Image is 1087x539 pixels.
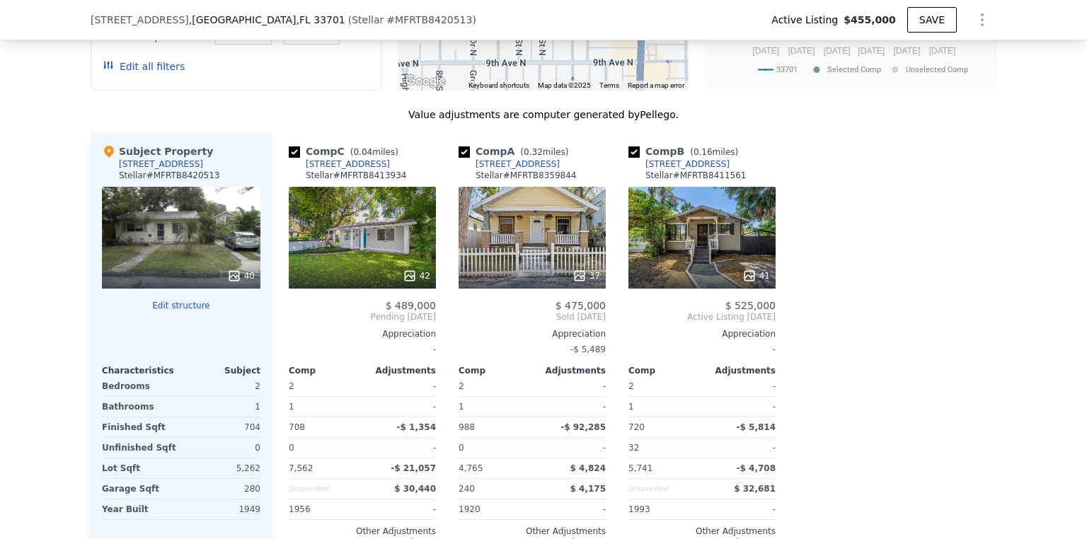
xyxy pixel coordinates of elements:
[353,147,372,157] span: 0.04
[737,422,776,432] span: -$ 5,814
[103,59,185,74] button: Edit all filters
[296,14,345,25] span: , FL 33701
[628,397,699,417] div: 1
[459,328,606,340] div: Appreciation
[403,269,430,283] div: 42
[289,479,360,499] div: Unspecified
[397,422,436,432] span: -$ 1,354
[628,463,652,473] span: 5,741
[776,65,798,74] text: 33701
[459,463,483,473] span: 4,765
[189,13,345,27] span: , [GEOGRAPHIC_DATA]
[289,311,436,323] span: Pending [DATE]
[306,170,406,181] div: Stellar # MFRTB8413934
[402,72,449,91] a: Open this area in Google Maps (opens a new window)
[705,397,776,417] div: -
[844,13,896,27] span: $455,000
[362,365,436,376] div: Adjustments
[968,6,996,34] button: Show Options
[289,158,390,170] a: [STREET_ADDRESS]
[227,269,255,283] div: 40
[734,484,776,494] span: $ 32,681
[289,463,313,473] span: 7,562
[459,381,464,391] span: 2
[476,158,560,170] div: [STREET_ADDRESS]
[102,438,178,458] div: Unfinished Sqft
[628,144,744,158] div: Comp B
[184,417,260,437] div: 704
[184,479,260,499] div: 280
[348,13,476,27] div: ( )
[289,144,404,158] div: Comp C
[91,108,996,122] div: Value adjustments are computer generated by Pellego .
[459,443,464,453] span: 0
[459,499,529,519] div: 1920
[289,443,294,453] span: 0
[628,81,684,89] a: Report a map error
[788,46,815,56] text: [DATE]
[289,340,436,359] div: -
[538,81,591,89] span: Map data ©2025
[628,443,639,453] span: 32
[907,7,957,33] button: SAVE
[102,144,213,158] div: Subject Property
[628,499,699,519] div: 1993
[102,417,178,437] div: Finished Sqft
[535,499,606,519] div: -
[289,499,360,519] div: 1956
[684,147,744,157] span: ( miles)
[771,13,844,27] span: Active Listing
[459,311,606,323] span: Sold [DATE]
[459,144,574,158] div: Comp A
[468,81,529,91] button: Keyboard shortcuts
[184,438,260,458] div: 0
[289,381,294,391] span: 2
[391,463,436,473] span: -$ 21,057
[102,376,178,396] div: Bedrooms
[752,46,779,56] text: [DATE]
[570,344,606,354] span: -$ 5,489
[893,46,920,56] text: [DATE]
[570,463,606,473] span: $ 4,824
[352,14,384,25] span: Stellar
[459,526,606,537] div: Other Adjustments
[289,422,305,432] span: 708
[628,328,776,340] div: Appreciation
[102,397,178,417] div: Bathrooms
[705,376,776,396] div: -
[365,376,436,396] div: -
[535,376,606,396] div: -
[289,526,436,537] div: Other Adjustments
[345,147,404,157] span: ( miles)
[628,381,634,391] span: 2
[824,46,851,56] text: [DATE]
[102,499,178,519] div: Year Built
[573,269,600,283] div: 37
[365,397,436,417] div: -
[628,365,702,376] div: Comp
[119,170,219,181] div: Stellar # MFRTB8420513
[742,269,770,283] div: 41
[705,499,776,519] div: -
[628,479,699,499] div: Unspecified
[628,311,776,323] span: Active Listing [DATE]
[459,365,532,376] div: Comp
[628,158,730,170] a: [STREET_ADDRESS]
[394,484,436,494] span: $ 30,440
[184,376,260,396] div: 2
[459,158,560,170] a: [STREET_ADDRESS]
[906,65,968,74] text: Unselected Comp
[119,158,203,170] div: [STREET_ADDRESS]
[827,65,881,74] text: Selected Comp
[535,438,606,458] div: -
[386,300,436,311] span: $ 489,000
[289,365,362,376] div: Comp
[628,526,776,537] div: Other Adjustments
[737,463,776,473] span: -$ 4,708
[102,300,260,311] button: Edit structure
[91,13,189,27] span: [STREET_ADDRESS]
[645,158,730,170] div: [STREET_ADDRESS]
[402,72,449,91] img: Google
[459,422,475,432] span: 988
[535,397,606,417] div: -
